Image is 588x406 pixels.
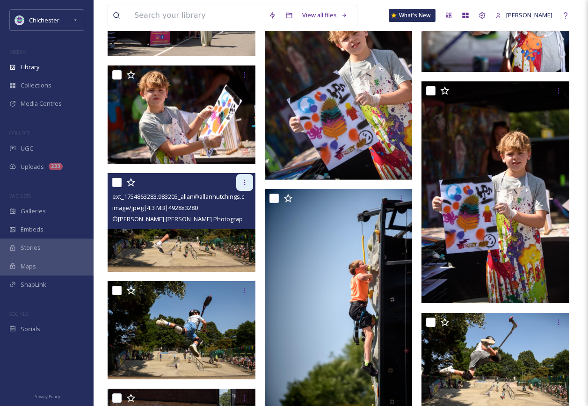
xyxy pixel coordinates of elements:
[15,15,24,25] img: Logo_of_Chichester_District_Council.png
[130,5,264,26] input: Search your library
[21,99,62,108] span: Media Centres
[21,144,33,153] span: UGC
[21,207,46,216] span: Galleries
[389,9,436,22] a: What's New
[298,6,352,24] a: View all files
[21,325,40,333] span: Socials
[506,11,552,19] span: [PERSON_NAME]
[21,262,36,271] span: Maps
[9,310,28,317] span: SOCIALS
[33,393,60,399] span: Privacy Policy
[108,65,255,164] img: ext_1754863288.152346_allan@allanhutchings.com-060708-1948.jpg
[21,81,51,90] span: Collections
[421,81,569,303] img: ext_1754863288.700962_allan@allanhutchings.com-060708-1936.jpg
[33,390,60,401] a: Privacy Policy
[21,63,39,72] span: Library
[112,203,198,212] span: image/jpeg | 4.3 MB | 4928 x 3280
[21,225,44,234] span: Embeds
[29,16,59,24] span: Chichester
[21,162,44,171] span: Uploads
[112,192,299,201] span: ext_1754863283.983205_allan@allanhutchings.com-060708-2028.jpg
[49,163,63,170] div: 233
[108,281,255,379] img: ext_1754863282.885305_allan@allanhutchings.com-060708-2054.jpg
[9,130,29,137] span: COLLECT
[21,280,46,289] span: SnapLink
[9,48,26,55] span: MEDIA
[9,192,31,199] span: WIDGETS
[491,6,557,24] a: [PERSON_NAME]
[112,214,430,223] span: © [PERSON_NAME] [PERSON_NAME] Photography [PERSON_NAME][EMAIL_ADDRESS][DOMAIN_NAME] 07919520340
[21,243,41,252] span: Stories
